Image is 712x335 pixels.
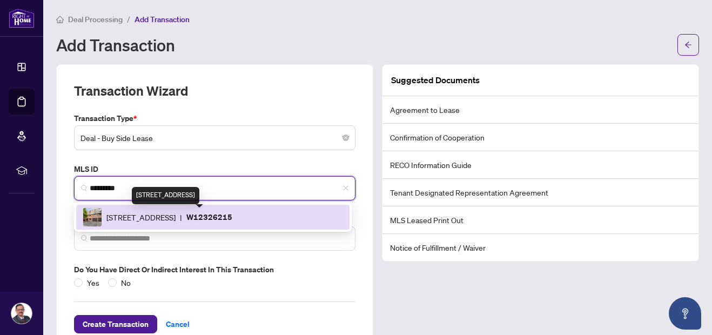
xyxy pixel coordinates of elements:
li: Notice of Fulfillment / Waiver [382,234,698,261]
span: Cancel [166,316,190,333]
li: RECO Information Guide [382,151,698,179]
img: search_icon [81,235,88,242]
button: Open asap [669,297,701,330]
li: MLS Leased Print Out [382,206,698,234]
span: Yes [83,277,104,289]
div: [STREET_ADDRESS] [132,187,199,204]
label: Transaction Type [74,112,355,124]
img: search_icon [81,185,88,191]
img: logo [9,8,35,28]
span: home [56,16,64,23]
span: arrow-left [684,41,692,49]
li: / [127,13,130,25]
li: Confirmation of Cooperation [382,124,698,151]
span: close-circle [342,135,349,141]
article: Suggested Documents [391,73,480,87]
span: [STREET_ADDRESS] [106,211,176,223]
span: No [117,277,135,289]
h2: Transaction Wizard [74,82,188,99]
span: | [180,211,182,223]
span: Deal - Buy Side Lease [80,128,349,148]
li: Agreement to Lease [382,96,698,124]
span: Add Transaction [135,15,190,24]
h1: Add Transaction [56,36,175,53]
button: Cancel [157,315,198,333]
label: Do you have direct or indirect interest in this transaction [74,264,355,276]
img: Profile Icon [11,303,32,324]
span: close [342,185,349,191]
img: IMG-W12326215_1.jpg [83,208,102,226]
p: W12326215 [186,211,232,223]
li: Tenant Designated Representation Agreement [382,179,698,206]
span: Deal Processing [68,15,123,24]
span: Create Transaction [83,316,149,333]
button: Create Transaction [74,315,157,333]
label: MLS ID [74,163,355,175]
